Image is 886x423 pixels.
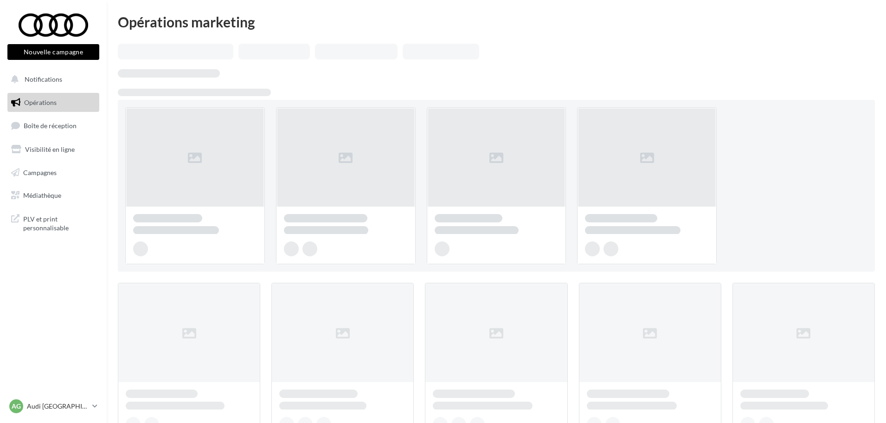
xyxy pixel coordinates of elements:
[7,44,99,60] button: Nouvelle campagne
[23,213,96,233] span: PLV et print personnalisable
[6,70,97,89] button: Notifications
[25,145,75,153] span: Visibilité en ligne
[6,186,101,205] a: Médiathèque
[24,122,77,130] span: Boîte de réception
[24,98,57,106] span: Opérations
[12,402,21,411] span: AG
[27,402,89,411] p: Audi [GEOGRAPHIC_DATA]
[6,140,101,159] a: Visibilité en ligne
[7,397,99,415] a: AG Audi [GEOGRAPHIC_DATA]
[25,75,62,83] span: Notifications
[6,163,101,182] a: Campagnes
[6,209,101,236] a: PLV et print personnalisable
[6,116,101,136] a: Boîte de réception
[6,93,101,112] a: Opérations
[23,191,61,199] span: Médiathèque
[118,15,875,29] div: Opérations marketing
[23,168,57,176] span: Campagnes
